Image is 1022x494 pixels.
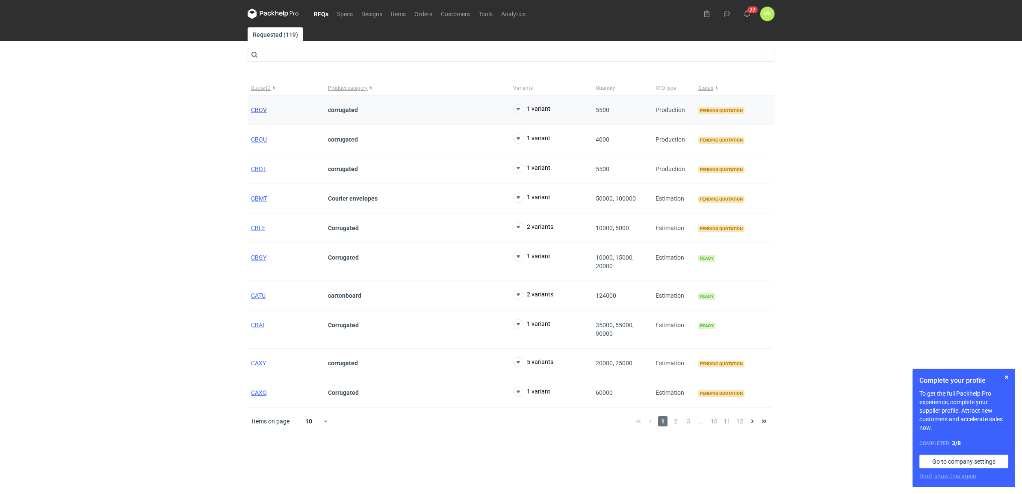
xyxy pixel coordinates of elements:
p: To get the full Packhelp Pro experience, complete your supplier profile. Attract new customers an... [919,389,1008,432]
button: 77 [740,7,754,21]
div: Estimation [652,213,695,243]
button: Product category [325,81,510,95]
span: 5500 [596,166,609,172]
a: CBMT [251,195,267,202]
span: Variants [513,85,533,92]
span: 2 [671,416,680,426]
a: Customers [437,9,474,19]
strong: Corrugated [328,225,359,231]
span: 5500 [596,106,609,113]
span: Pending quotation [698,361,744,367]
button: Quote ID [248,81,325,95]
button: 1 variant [513,387,550,397]
strong: Corrugated [328,389,359,396]
button: Status [695,81,772,95]
span: 3 [684,416,693,426]
button: 1 variant [513,192,550,203]
a: Analytics [497,9,530,19]
a: CAXY [251,360,266,367]
strong: corrugated [328,106,358,113]
div: Production [652,95,695,125]
span: Pending quotation [698,137,744,144]
button: MK [760,7,774,21]
div: Estimation [652,378,695,408]
div: 10 [295,415,323,427]
span: Pending quotation [698,225,744,232]
a: Go to company settings [919,455,1008,468]
button: 1 variant [513,251,550,262]
a: RFQs [310,9,333,19]
span: 35000, 55000, 90000 [596,322,634,337]
strong: corrugated [328,136,358,143]
span: 10 [709,416,719,426]
button: Don’t show this again [919,472,976,480]
span: 11 [722,416,732,426]
button: Skip for now [1001,372,1012,382]
div: Estimation [652,281,695,311]
div: Estimation [652,311,695,349]
svg: Packhelp Pro [248,9,299,19]
a: CBGY [251,254,266,261]
a: Orders [410,9,437,19]
button: 5 variants [513,357,553,367]
span: Ready [698,255,715,262]
div: Estimation [652,349,695,378]
button: 1 variant [513,104,550,114]
a: CBOU [251,136,267,143]
span: Ready [698,322,715,329]
span: 10000, 15000, 20000 [596,254,634,269]
button: 1 variant [513,163,550,173]
span: 10000, 5000 [596,225,629,231]
div: Estimation [652,184,695,213]
button: 1 variant [513,133,550,144]
a: CATU [251,292,266,299]
a: CAXQ [251,389,267,396]
a: Tools [474,9,497,19]
span: 1 [658,416,668,426]
span: Pending quotation [698,196,744,203]
strong: Courier envelopes [328,195,378,202]
span: Pending quotation [698,107,744,114]
a: Specs [333,9,357,19]
span: Product category [328,85,368,92]
span: 20000, 25000 [596,360,632,367]
span: Pending quotation [698,166,744,173]
span: ... [697,416,706,426]
a: CBOV [251,106,267,113]
a: CBOT [251,166,266,172]
a: CBAI [251,322,264,328]
strong: 3 / 8 [952,440,961,447]
a: Requested (119) [248,27,303,41]
span: RFQ type [656,85,676,92]
strong: Corrugated [328,322,359,328]
span: Ready [698,293,715,300]
span: 60000 [596,389,613,396]
span: 124000 [596,292,616,299]
a: Items [387,9,410,19]
div: Production [652,125,695,154]
strong: corrugated [328,166,358,172]
span: Quantity [596,85,615,92]
span: 4000 [596,136,609,143]
strong: Corrugated [328,254,359,261]
h1: Complete your profile [919,376,1008,386]
span: Items on page [252,417,289,426]
span: 12 [735,416,744,426]
span: 50000, 100000 [596,195,636,202]
span: Quote ID [251,85,271,92]
a: CBLE [251,225,266,231]
div: Martyna Kasperska [760,7,774,21]
a: Designs [357,9,387,19]
div: Production [652,154,695,184]
strong: cartonboard [328,292,361,299]
span: Status [698,85,713,92]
